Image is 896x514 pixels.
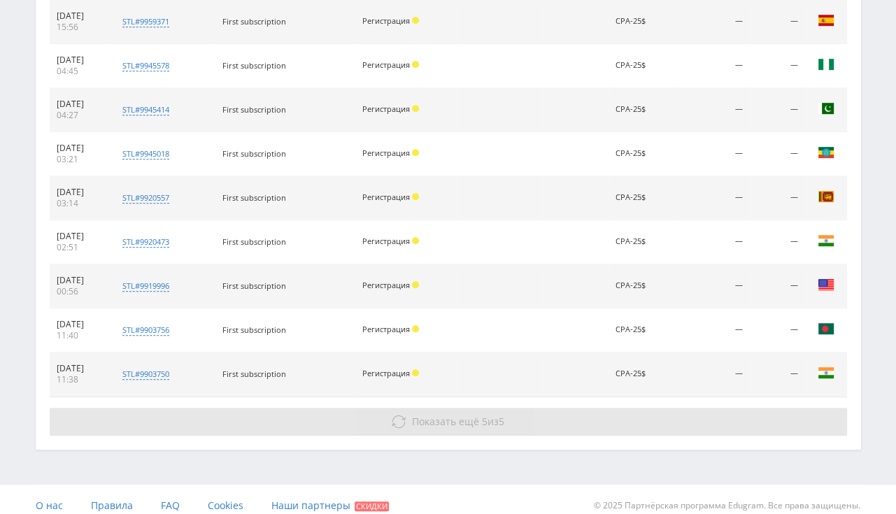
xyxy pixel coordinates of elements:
[616,149,665,158] div: CPA-25$
[362,368,410,378] span: Регистрация
[818,188,834,205] img: lka.png
[750,44,804,88] td: —
[57,374,102,385] div: 11:38
[750,176,804,220] td: —
[57,330,102,341] div: 11:40
[672,132,750,176] td: —
[412,415,479,428] span: Показать ещё
[412,149,419,156] span: Холд
[57,187,102,198] div: [DATE]
[818,144,834,161] img: eth.png
[222,280,286,291] span: First subscription
[362,192,410,202] span: Регистрация
[57,110,102,121] div: 04:27
[616,61,665,70] div: CPA-25$
[412,105,419,112] span: Холд
[672,264,750,308] td: —
[412,237,419,244] span: Холд
[122,148,169,159] div: stl#9945018
[222,60,286,71] span: First subscription
[499,415,504,428] span: 5
[208,499,243,512] span: Cookies
[222,369,286,379] span: First subscription
[672,352,750,397] td: —
[362,15,410,26] span: Регистрация
[412,281,419,288] span: Холд
[161,499,180,512] span: FAQ
[57,10,102,22] div: [DATE]
[616,281,665,290] div: CPA-25$
[122,369,169,380] div: stl#9903750
[412,325,419,332] span: Холд
[57,319,102,330] div: [DATE]
[750,88,804,132] td: —
[222,148,286,159] span: First subscription
[818,276,834,293] img: usa.png
[616,237,665,246] div: CPA-25$
[222,236,286,247] span: First subscription
[616,369,665,378] div: CPA-25$
[122,236,169,248] div: stl#9920473
[616,193,665,202] div: CPA-25$
[122,192,169,204] div: stl#9920557
[355,501,389,511] span: Скидки
[818,232,834,249] img: ind.png
[222,324,286,335] span: First subscription
[57,231,102,242] div: [DATE]
[412,369,419,376] span: Холд
[57,154,102,165] div: 03:21
[122,16,169,27] div: stl#9959371
[271,499,350,512] span: Наши партнеры
[818,100,834,117] img: pak.png
[616,105,665,114] div: CPA-25$
[750,220,804,264] td: —
[412,17,419,24] span: Холд
[50,408,847,436] button: Показать ещё 5из5
[362,280,410,290] span: Регистрация
[57,242,102,253] div: 02:51
[57,66,102,77] div: 04:45
[57,198,102,209] div: 03:14
[672,220,750,264] td: —
[818,56,834,73] img: nga.png
[122,280,169,292] div: stl#9919996
[122,324,169,336] div: stl#9903756
[57,143,102,154] div: [DATE]
[412,61,419,68] span: Холд
[36,499,63,512] span: О нас
[616,17,665,26] div: CPA-25$
[222,16,286,27] span: First subscription
[412,415,504,428] span: из
[672,44,750,88] td: —
[616,325,665,334] div: CPA-25$
[672,308,750,352] td: —
[91,499,133,512] span: Правила
[57,286,102,297] div: 00:56
[362,236,410,246] span: Регистрация
[362,324,410,334] span: Регистрация
[818,12,834,29] img: esp.png
[412,193,419,200] span: Холд
[57,55,102,66] div: [DATE]
[362,103,410,114] span: Регистрация
[122,60,169,71] div: stl#9945578
[362,59,410,70] span: Регистрация
[57,363,102,374] div: [DATE]
[57,22,102,33] div: 15:56
[362,148,410,158] span: Регистрация
[750,132,804,176] td: —
[222,104,286,115] span: First subscription
[750,308,804,352] td: —
[818,320,834,337] img: bgd.png
[750,264,804,308] td: —
[482,415,488,428] span: 5
[122,104,169,115] div: stl#9945414
[57,99,102,110] div: [DATE]
[750,352,804,397] td: —
[818,364,834,381] img: ind.png
[672,176,750,220] td: —
[672,88,750,132] td: —
[222,192,286,203] span: First subscription
[57,275,102,286] div: [DATE]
